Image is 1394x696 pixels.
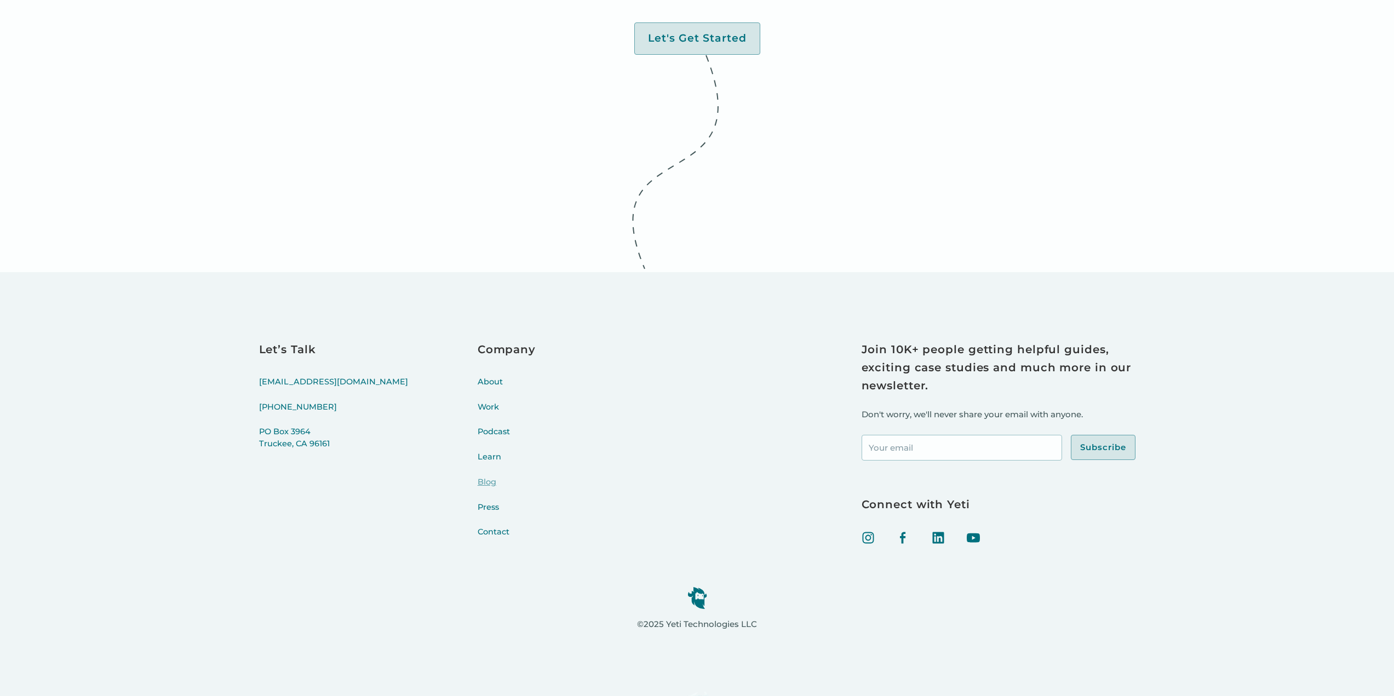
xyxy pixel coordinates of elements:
a: Let's Get Started [634,22,760,55]
input: Subscribe [1071,435,1135,460]
img: Instagram icon [862,531,875,544]
a: Blog [478,476,536,502]
h3: Company [478,341,536,359]
a: [PHONE_NUMBER] [259,401,408,427]
img: Youtube icon [967,531,980,544]
a: Learn [478,451,536,476]
div: Let's Get Started [648,32,747,45]
img: facebook icon [897,531,910,544]
a: PO Box 3964Truckee, CA 96161 [259,426,408,463]
img: linked in icon [932,531,945,544]
a: [EMAIL_ADDRESS][DOMAIN_NAME] [259,376,408,401]
a: Press [478,502,536,527]
input: Your email [862,435,1062,461]
h3: Join 10K+ people getting helpful guides, exciting case studies and much more in our newsletter. [862,341,1135,395]
a: Work [478,401,536,427]
form: Footer Newsletter Signup [862,435,1135,461]
p: ©2025 Yeti Technologies LLC [637,618,757,631]
h3: Connect with Yeti [862,496,1135,514]
p: Don't worry, we'll never share your email with anyone. [862,408,1135,422]
a: Podcast [478,426,536,451]
h3: Let’s Talk [259,341,408,359]
a: About [478,376,536,401]
a: Contact [478,526,536,551]
img: yeti logo icon [687,586,707,609]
